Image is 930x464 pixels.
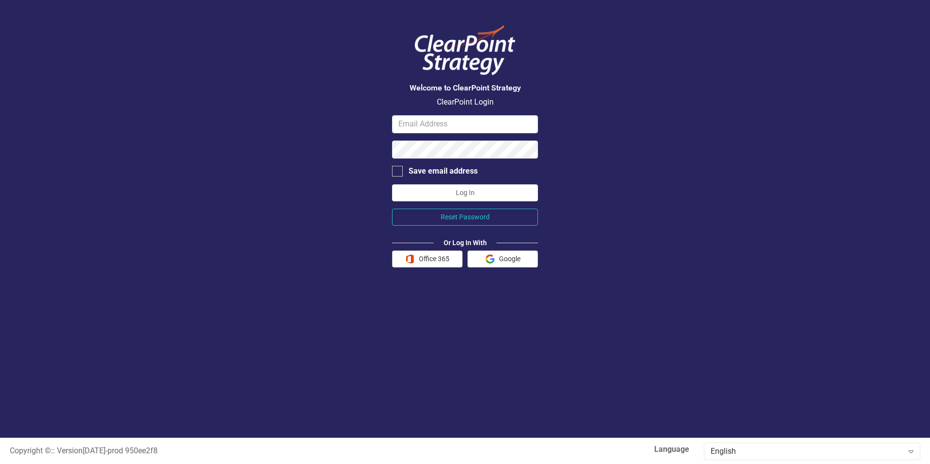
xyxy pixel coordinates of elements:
button: Log In [392,184,538,201]
input: Email Address [392,115,538,133]
button: Office 365 [392,250,463,268]
h3: Welcome to ClearPoint Strategy [392,84,538,92]
span: Copyright © [10,446,51,455]
button: Google [467,250,538,268]
button: Reset Password [392,209,538,226]
img: Google [485,254,495,264]
div: Save email address [409,166,478,177]
div: :: Version [DATE] - prod 950ee2f8 [2,446,465,457]
img: ClearPoint Logo [407,19,523,81]
p: ClearPoint Login [392,97,538,108]
div: English [711,446,903,457]
label: Language [472,444,689,455]
div: Or Log In With [434,238,497,248]
img: Office 365 [405,254,414,264]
